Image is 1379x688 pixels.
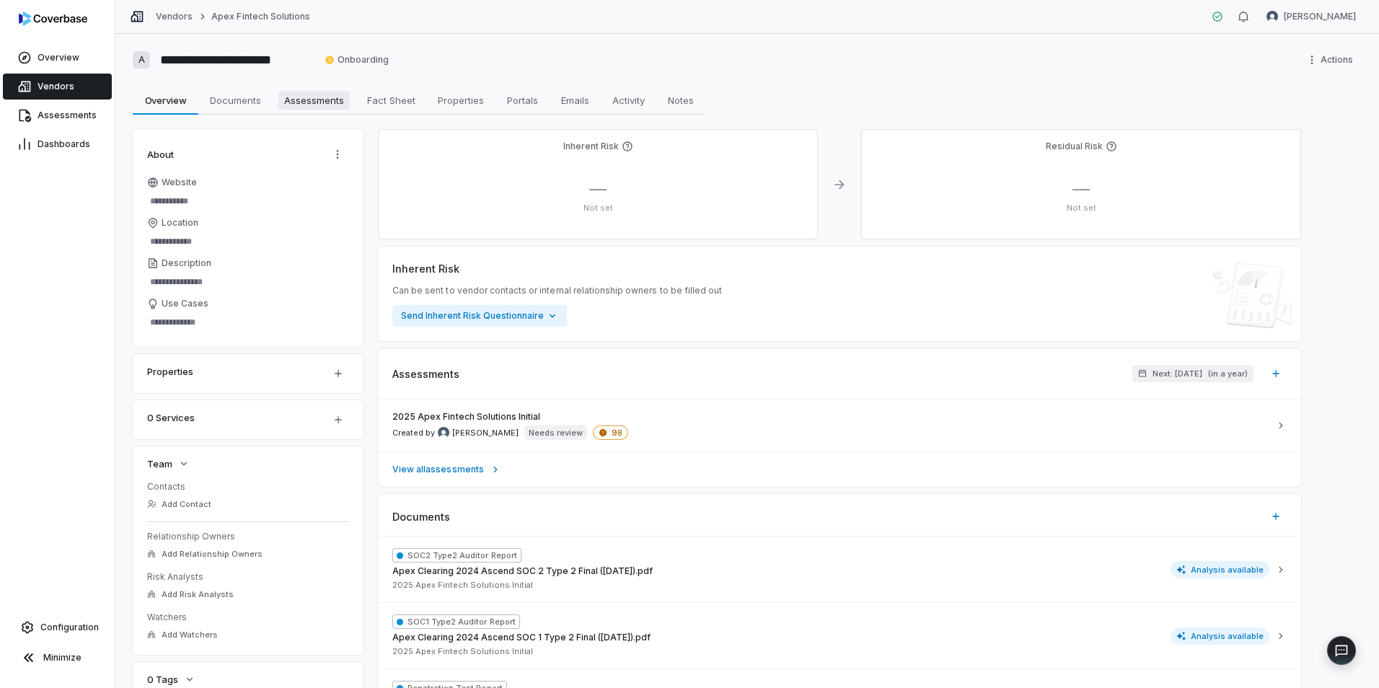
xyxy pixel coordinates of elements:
input: Website [147,191,349,211]
span: Can be sent to vendor contacts or internal relationship owners to be filled out [392,285,722,296]
span: Use Cases [162,298,208,309]
span: 2025 Apex Fintech Solutions Initial [392,646,533,657]
span: Description [162,257,211,269]
span: Analysis available [1171,561,1270,578]
span: ( in a year ) [1208,369,1248,379]
span: Assessments [392,366,459,382]
span: Notes [662,91,700,110]
span: Assessments [278,91,350,110]
a: Apex Fintech Solutions [211,11,310,22]
span: [PERSON_NAME] [452,428,519,438]
p: Not set [389,203,806,213]
span: Portals [501,91,544,110]
button: Actions [326,144,349,165]
button: Minimize [6,643,109,672]
a: Assessments [3,102,112,128]
img: logo-D7KZi-bG.svg [19,12,87,26]
dt: Risk Analysts [147,571,349,583]
span: Location [162,217,198,229]
textarea: Description [147,272,349,292]
span: Add Risk Analysts [162,589,234,600]
span: Onboarding [325,54,389,66]
a: Dashboards [3,131,112,157]
p: Needs review [529,427,583,438]
a: Vendors [156,11,193,22]
a: View allassessments [378,451,1301,487]
button: Next: [DATE](in a year) [1132,365,1254,382]
a: Vendors [3,74,112,100]
span: Configuration [40,622,99,633]
span: View all assessments [392,464,484,475]
span: Vendors [38,81,74,92]
span: Documents [204,91,267,110]
span: Created by [392,427,519,438]
button: Team [143,451,194,477]
span: Overview [139,91,193,110]
span: SOC2 Type2 Auditor Report [392,548,521,563]
span: Assessments [38,110,97,121]
span: — [589,178,607,199]
span: Add Watchers [162,630,218,640]
img: Salman Rizvi avatar [1266,11,1278,22]
span: Emails [555,91,595,110]
span: Apex Clearing 2024 Ascend SOC 1 Type 2 Final ([DATE]).pdf [392,632,651,643]
span: Add Relationship Owners [162,549,263,560]
p: Not set [873,203,1290,213]
span: Activity [607,91,651,110]
span: Next: [DATE] [1153,369,1202,379]
span: Properties [432,91,490,110]
span: Overview [38,52,79,63]
span: Minimize [43,652,81,663]
span: — [1072,178,1090,199]
button: Add Contact [143,491,216,517]
button: More actions [1302,49,1362,71]
span: 0 Tags [147,673,178,686]
button: SOC2 Type2 Auditor ReportApex Clearing 2024 Ascend SOC 2 Type 2 Final ([DATE]).pdf2025 Apex Finte... [378,537,1301,602]
img: Jonathan Lee avatar [438,427,449,438]
dt: Contacts [147,481,349,493]
a: Configuration [6,614,109,640]
span: Team [147,457,172,470]
button: Salman Rizvi avatar[PERSON_NAME] [1258,6,1365,27]
span: 2025 Apex Fintech Solutions Initial [392,580,533,591]
a: Overview [3,45,112,71]
h4: Residual Risk [1046,141,1103,152]
span: Documents [392,509,450,524]
dt: Relationship Owners [147,531,349,542]
button: Send Inherent Risk Questionnaire [392,305,567,327]
h4: Inherent Risk [563,141,619,152]
dt: Watchers [147,612,349,623]
span: Dashboards [38,138,90,150]
span: 98 [593,425,628,440]
span: Analysis available [1171,627,1270,645]
button: SOC1 Type2 Auditor ReportApex Clearing 2024 Ascend SOC 1 Type 2 Final ([DATE]).pdf2025 Apex Finte... [378,602,1301,669]
span: 2025 Apex Fintech Solutions Initial [392,411,540,423]
span: SOC1 Type2 Auditor Report [392,614,520,629]
textarea: Use Cases [147,312,349,332]
span: About [147,148,174,161]
input: Location [147,231,349,252]
span: Inherent Risk [392,261,459,276]
a: 2025 Apex Fintech Solutions InitialCreated by Jonathan Lee avatar[PERSON_NAME]Needs review98 [378,400,1301,451]
span: Website [162,177,197,188]
span: Apex Clearing 2024 Ascend SOC 2 Type 2 Final ([DATE]).pdf [392,565,653,577]
span: Fact Sheet [361,91,421,110]
span: [PERSON_NAME] [1284,11,1356,22]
